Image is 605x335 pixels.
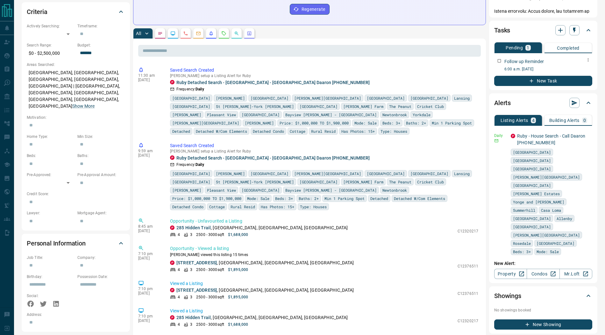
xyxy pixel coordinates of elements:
[381,128,407,134] span: Type: Houses
[77,274,125,280] p: Possession Date:
[285,111,377,118] span: Bayview [PERSON_NAME] - [GEOGRAPHIC_DATA]
[300,179,338,185] span: [GEOGRAPHIC_DATA]
[494,95,592,110] div: Alerts
[216,170,245,177] span: [PERSON_NAME]
[343,179,383,185] span: [PERSON_NAME] Farm
[176,80,370,85] a: Ruby Detached Search - [GEOGRAPHIC_DATA] - [GEOGRAPHIC_DATA] Daaron [PHONE_NUMBER]
[77,134,125,139] p: Min Size:
[172,120,239,126] span: [PERSON_NAME][GEOGRAPHIC_DATA]
[196,267,224,273] p: 2500 - 3000 sqft
[172,111,201,118] span: [PERSON_NAME]
[382,111,407,118] span: Newtonbrook
[209,31,214,36] svg: Listing Alerts
[216,95,245,101] span: [PERSON_NAME]
[494,288,592,303] div: Showings
[77,42,125,48] p: Budget:
[382,120,400,126] span: Beds: 3+
[216,179,294,185] span: St [PERSON_NAME]-York [PERSON_NAME]
[494,139,499,143] svg: Email
[513,207,535,213] span: Summerhill
[176,225,348,231] p: , [GEOGRAPHIC_DATA], [GEOGRAPHIC_DATA], [GEOGRAPHIC_DATA]
[513,240,531,246] span: Rosedale
[382,187,407,193] span: Newtonbrook
[513,182,551,189] span: [GEOGRAPHIC_DATA]
[190,294,192,300] p: 3
[406,120,426,126] span: Baths: 2+
[190,232,192,238] p: 3
[170,155,174,160] div: property.ca
[410,170,448,177] span: [GEOGRAPHIC_DATA]
[300,203,327,210] span: Type: Houses
[583,118,586,123] p: 0
[294,95,361,101] span: [PERSON_NAME][GEOGRAPHIC_DATA]
[138,256,160,260] p: [DATE]
[216,103,294,110] span: St [PERSON_NAME]-York [PERSON_NAME]
[172,195,241,202] span: Price: $1,000,000 TO $1,900,000
[172,187,201,193] span: [PERSON_NAME]
[494,23,592,38] div: Tasks
[172,128,190,134] span: Detached
[178,267,180,273] p: 4
[532,118,535,123] p: 4
[27,238,86,248] h2: Personal Information
[370,195,388,202] span: Detached
[504,66,592,72] p: 6:00 a.m. [DATE]
[275,195,293,202] span: Beds: 3+
[537,240,574,246] span: [GEOGRAPHIC_DATA]
[290,128,305,134] span: Cottage
[176,260,217,265] a: [STREET_ADDRESS]
[170,315,174,320] div: property.ca
[176,287,354,294] p: , [GEOGRAPHIC_DATA], [GEOGRAPHIC_DATA], [GEOGRAPHIC_DATA]
[176,86,204,92] p: Frequency:
[170,80,174,84] div: property.ca
[458,263,478,269] p: C12376511
[221,31,226,36] svg: Requests
[27,4,125,19] div: Criteria
[513,224,551,230] span: [GEOGRAPHIC_DATA]
[513,248,531,255] span: Beds: 3+
[170,252,478,258] p: [PERSON_NAME] viewed this listing 15 times
[251,95,288,101] span: [GEOGRAPHIC_DATA]
[176,260,354,266] p: , [GEOGRAPHIC_DATA], [GEOGRAPHIC_DATA], [GEOGRAPHIC_DATA]
[176,315,211,320] a: 285 Hidden Trail
[136,31,141,36] p: All
[138,78,160,82] p: [DATE]
[513,232,580,238] span: [PERSON_NAME][GEOGRAPHIC_DATA]
[77,23,125,29] p: Timeframe:
[513,215,551,222] span: [GEOGRAPHIC_DATA]
[170,31,175,36] svg: Lead Browsing Activity
[367,95,405,101] span: [GEOGRAPHIC_DATA]
[247,31,252,36] svg: Agent Actions
[176,314,348,321] p: , [GEOGRAPHIC_DATA], [GEOGRAPHIC_DATA], [GEOGRAPHIC_DATA]
[27,210,74,216] p: Lawyer:
[209,203,225,210] span: Cottage
[242,111,280,118] span: [GEOGRAPHIC_DATA]
[242,187,280,193] span: [GEOGRAPHIC_DATA]
[458,228,478,234] p: C12320217
[324,195,365,202] span: Min 1 Parking Spot
[77,172,125,178] p: Pre-Approval Amount:
[170,67,478,74] p: Saved Search Created
[454,95,470,101] span: Lansing
[417,179,444,185] span: Cricket Club
[494,76,592,86] button: New Task
[494,291,521,301] h2: Showings
[27,172,74,178] p: Pre-Approved:
[513,166,551,172] span: [GEOGRAPHIC_DATA]
[494,269,527,279] a: Property
[172,179,210,185] span: [GEOGRAPHIC_DATA]
[138,224,160,229] p: 8:45 am
[513,190,560,197] span: [PERSON_NAME] Estates
[170,280,478,287] p: Viewed a Listing
[251,170,288,177] span: [GEOGRAPHIC_DATA]
[27,236,125,251] div: Personal Information
[196,31,201,36] svg: Emails
[170,308,478,314] p: Viewed a Listing
[290,4,330,15] button: Regenerate
[494,25,510,35] h2: Tasks
[196,128,247,134] span: Detached W/Com Elements
[247,195,269,202] span: Mode: Sale
[231,203,255,210] span: Rural Resid
[261,203,294,210] span: Has Photos: 15+
[183,31,188,36] svg: Calls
